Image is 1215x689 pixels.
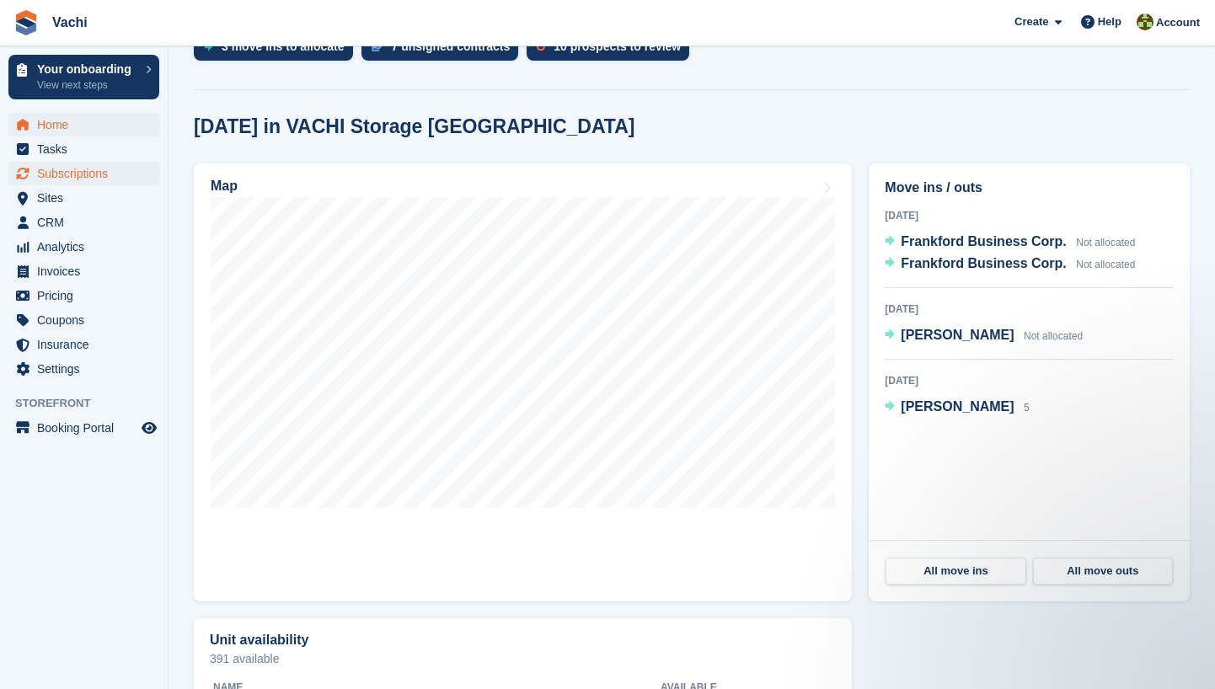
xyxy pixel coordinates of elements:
[37,416,138,440] span: Booking Portal
[1098,13,1121,30] span: Help
[8,284,159,307] a: menu
[139,418,159,438] a: Preview store
[37,113,138,136] span: Home
[885,178,1174,198] h2: Move ins / outs
[8,162,159,185] a: menu
[8,308,159,332] a: menu
[37,162,138,185] span: Subscriptions
[885,232,1135,254] a: Frankford Business Corp. Not allocated
[361,32,527,69] a: 7 unsigned contracts
[885,325,1083,347] a: [PERSON_NAME] Not allocated
[204,41,213,51] img: move_ins_to_allocate_icon-fdf77a2bb77ea45bf5b3d319d69a93e2d87916cf1d5bf7949dd705db3b84f3ca.svg
[8,55,159,99] a: Your onboarding View next steps
[210,653,836,665] p: 391 available
[1014,13,1048,30] span: Create
[8,211,159,234] a: menu
[13,10,39,35] img: stora-icon-8386f47178a22dfd0bd8f6a31ec36ba5ce8667c1dd55bd0f319d3a0aa187defe.svg
[37,284,138,307] span: Pricing
[37,259,138,283] span: Invoices
[901,256,1066,270] span: Frankford Business Corp.
[8,333,159,356] a: menu
[37,357,138,381] span: Settings
[8,113,159,136] a: menu
[885,302,1174,317] div: [DATE]
[886,558,1025,585] a: All move ins
[37,211,138,234] span: CRM
[901,399,1014,414] span: [PERSON_NAME]
[45,8,94,36] a: Vachi
[1137,13,1153,30] img: Anete Gre
[901,234,1066,248] span: Frankford Business Corp.
[1076,237,1135,248] span: Not allocated
[885,208,1174,223] div: [DATE]
[194,115,634,138] h2: [DATE] in VACHI Storage [GEOGRAPHIC_DATA]
[222,40,345,53] div: 3 move ins to allocate
[885,397,1029,419] a: [PERSON_NAME] 5
[1076,259,1135,270] span: Not allocated
[554,40,681,53] div: 10 prospects to review
[8,235,159,259] a: menu
[37,77,137,93] p: View next steps
[8,259,159,283] a: menu
[37,186,138,210] span: Sites
[8,357,159,381] a: menu
[37,235,138,259] span: Analytics
[8,137,159,161] a: menu
[392,40,511,53] div: 7 unsigned contracts
[1024,402,1030,414] span: 5
[37,308,138,332] span: Coupons
[211,179,238,194] h2: Map
[885,373,1174,388] div: [DATE]
[210,633,308,648] h2: Unit availability
[194,163,852,601] a: Map
[1024,330,1083,342] span: Not allocated
[885,254,1135,275] a: Frankford Business Corp. Not allocated
[8,186,159,210] a: menu
[901,328,1014,342] span: [PERSON_NAME]
[37,137,138,161] span: Tasks
[37,333,138,356] span: Insurance
[37,63,137,75] p: Your onboarding
[537,41,545,51] img: prospect-51fa495bee0391a8d652442698ab0144808aea92771e9ea1ae160a38d050c398.svg
[1156,14,1200,31] span: Account
[15,395,168,412] span: Storefront
[527,32,698,69] a: 10 prospects to review
[372,41,383,51] img: contract_signature_icon-13c848040528278c33f63329250d36e43548de30e8caae1d1a13099fd9432cc5.svg
[194,32,361,69] a: 3 move ins to allocate
[8,416,159,440] a: menu
[1033,558,1173,585] a: All move outs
